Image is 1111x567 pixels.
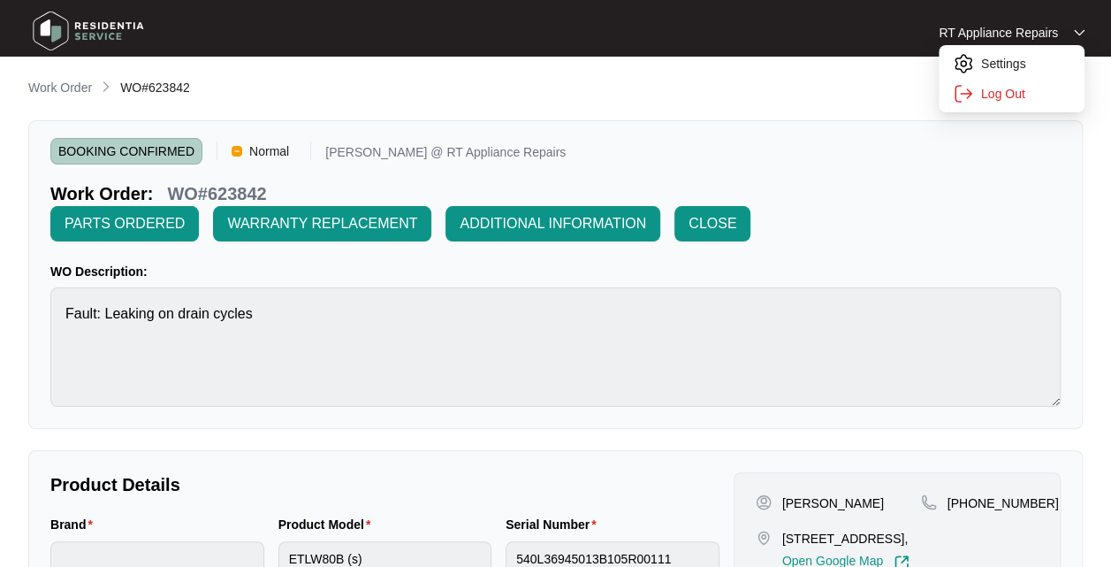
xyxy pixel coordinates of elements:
span: PARTS ORDERED [65,213,185,234]
label: Brand [50,516,100,533]
img: dropdown arrow [1074,28,1084,37]
span: WO#623842 [120,80,190,95]
img: map-pin [756,530,772,546]
span: BOOKING CONFIRMED [50,138,202,165]
p: WO#623842 [167,181,266,206]
p: [PERSON_NAME] [782,494,884,512]
p: Work Order: [50,181,153,206]
p: Log Out [981,85,1070,103]
p: Product Details [50,472,719,497]
img: settings icon [953,53,974,74]
span: ADDITIONAL INFORMATION [460,213,646,234]
span: Normal [242,138,296,165]
img: chevron-right [99,80,113,94]
p: [STREET_ADDRESS], [782,530,909,548]
label: Serial Number [506,516,603,533]
span: CLOSE [689,213,736,234]
img: Vercel Logo [232,146,242,157]
button: CLOSE [674,206,750,241]
button: PARTS ORDERED [50,206,199,241]
p: [PERSON_NAME] @ RT Appliance Repairs [325,146,566,165]
span: WARRANTY REPLACEMENT [227,213,417,234]
p: Work Order [28,79,92,96]
a: Work Order [25,79,95,98]
p: [PHONE_NUMBER] [947,494,1059,512]
button: ADDITIONAL INFORMATION [445,206,660,241]
textarea: Fault: Leaking on drain cycles [50,287,1061,407]
img: map-pin [921,494,937,510]
img: residentia service logo [27,4,150,57]
img: user-pin [756,494,772,510]
p: Settings [981,55,1070,73]
label: Product Model [278,516,378,533]
button: WARRANTY REPLACEMENT [213,206,431,241]
p: RT Appliance Repairs [939,24,1058,42]
p: WO Description: [50,263,1061,280]
img: settings icon [953,83,974,104]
